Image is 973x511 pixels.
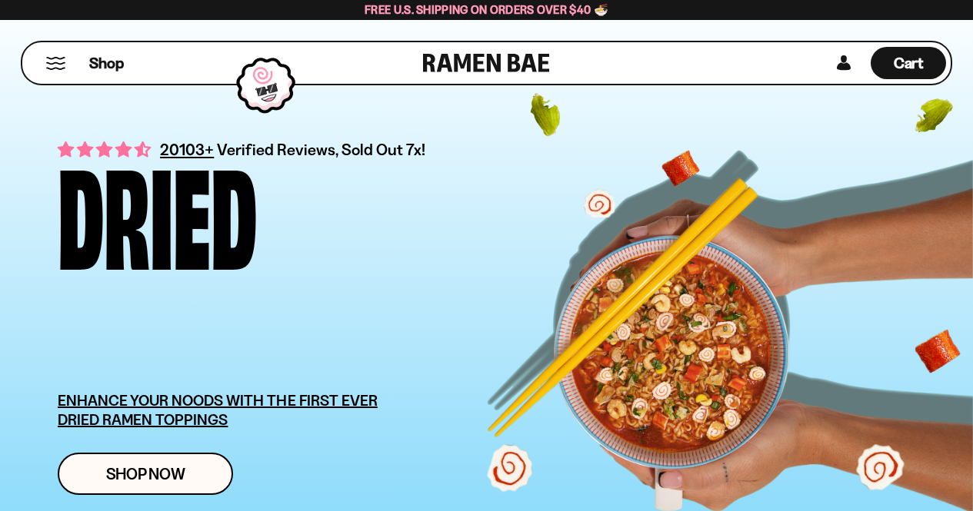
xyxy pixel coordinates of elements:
[894,54,924,72] span: Cart
[217,140,425,159] span: Verified Reviews, Sold Out 7x!
[45,57,66,70] button: Mobile Menu Trigger
[89,53,124,74] span: Shop
[89,47,124,79] a: Shop
[58,158,257,263] div: Dried
[58,453,233,495] a: Shop Now
[871,42,946,84] a: Cart
[365,2,608,17] span: Free U.S. Shipping on Orders over $40 🍜
[106,466,185,482] span: Shop Now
